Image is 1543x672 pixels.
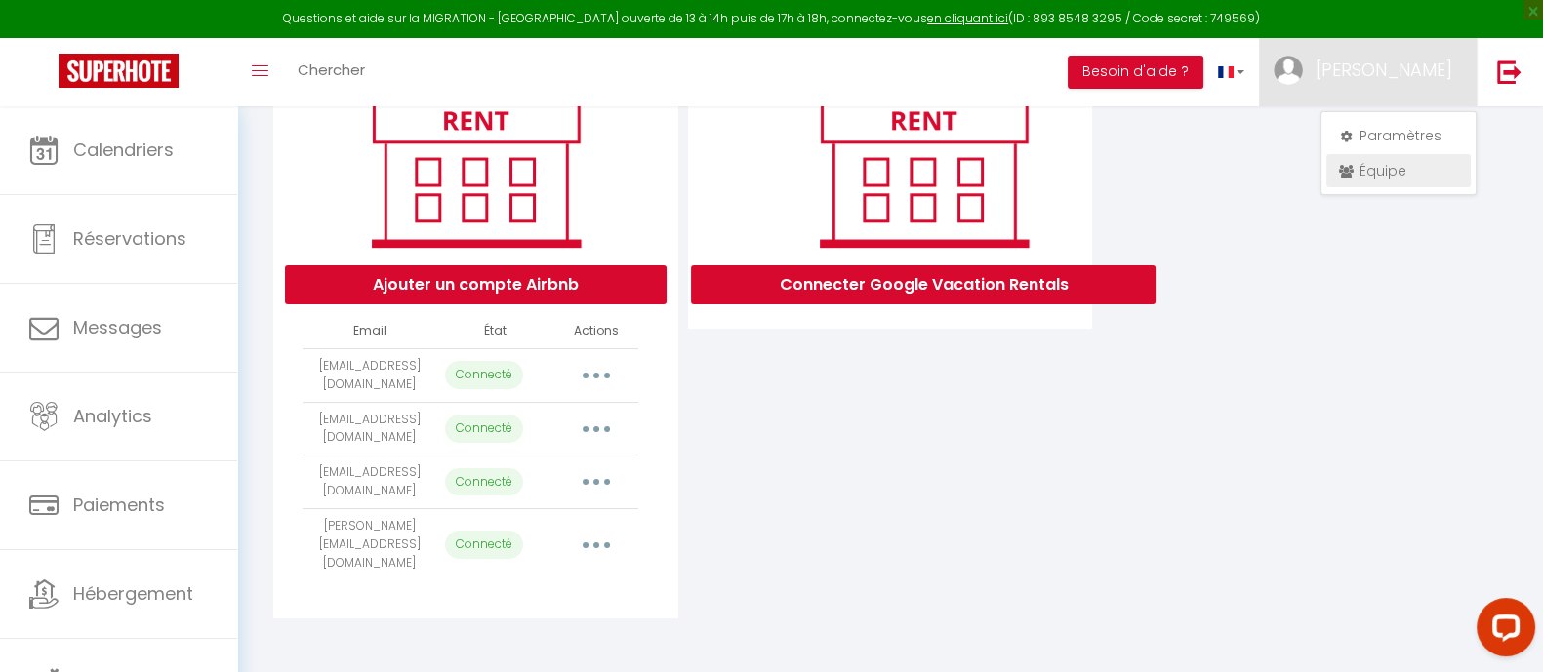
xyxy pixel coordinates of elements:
p: Connecté [445,468,523,496]
button: Connecter Google Vacation Rentals [691,265,1156,304]
span: [PERSON_NAME] [1316,58,1452,82]
span: Paiements [73,493,165,517]
td: [EMAIL_ADDRESS][DOMAIN_NAME] [303,455,437,509]
a: Chercher [283,38,380,106]
img: logout [1497,59,1522,84]
th: Email [303,314,437,348]
th: État [437,314,554,348]
img: rent.png [351,68,600,256]
th: Actions [554,314,638,348]
img: ... [1274,56,1303,85]
td: [EMAIL_ADDRESS][DOMAIN_NAME] [303,402,437,455]
a: Paramètres [1326,119,1471,152]
td: [EMAIL_ADDRESS][DOMAIN_NAME] [303,348,437,402]
span: Hébergement [73,581,193,606]
a: en cliquant ici [927,10,1008,26]
span: Analytics [73,404,152,428]
img: Super Booking [59,54,179,88]
a: ... [PERSON_NAME] [1259,38,1477,106]
button: Besoin d'aide ? [1068,56,1203,89]
span: Chercher [298,59,365,80]
span: Calendriers [73,138,174,162]
button: Ajouter un compte Airbnb [285,265,667,304]
p: Connecté [445,531,523,559]
img: rent.png [799,68,1048,256]
a: Équipe [1326,154,1471,187]
p: Connecté [445,415,523,443]
iframe: LiveChat chat widget [1461,590,1543,672]
td: [PERSON_NAME][EMAIL_ADDRESS][DOMAIN_NAME] [303,508,437,580]
span: Messages [73,315,162,339]
p: Connecté [445,361,523,389]
span: Réservations [73,226,186,251]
